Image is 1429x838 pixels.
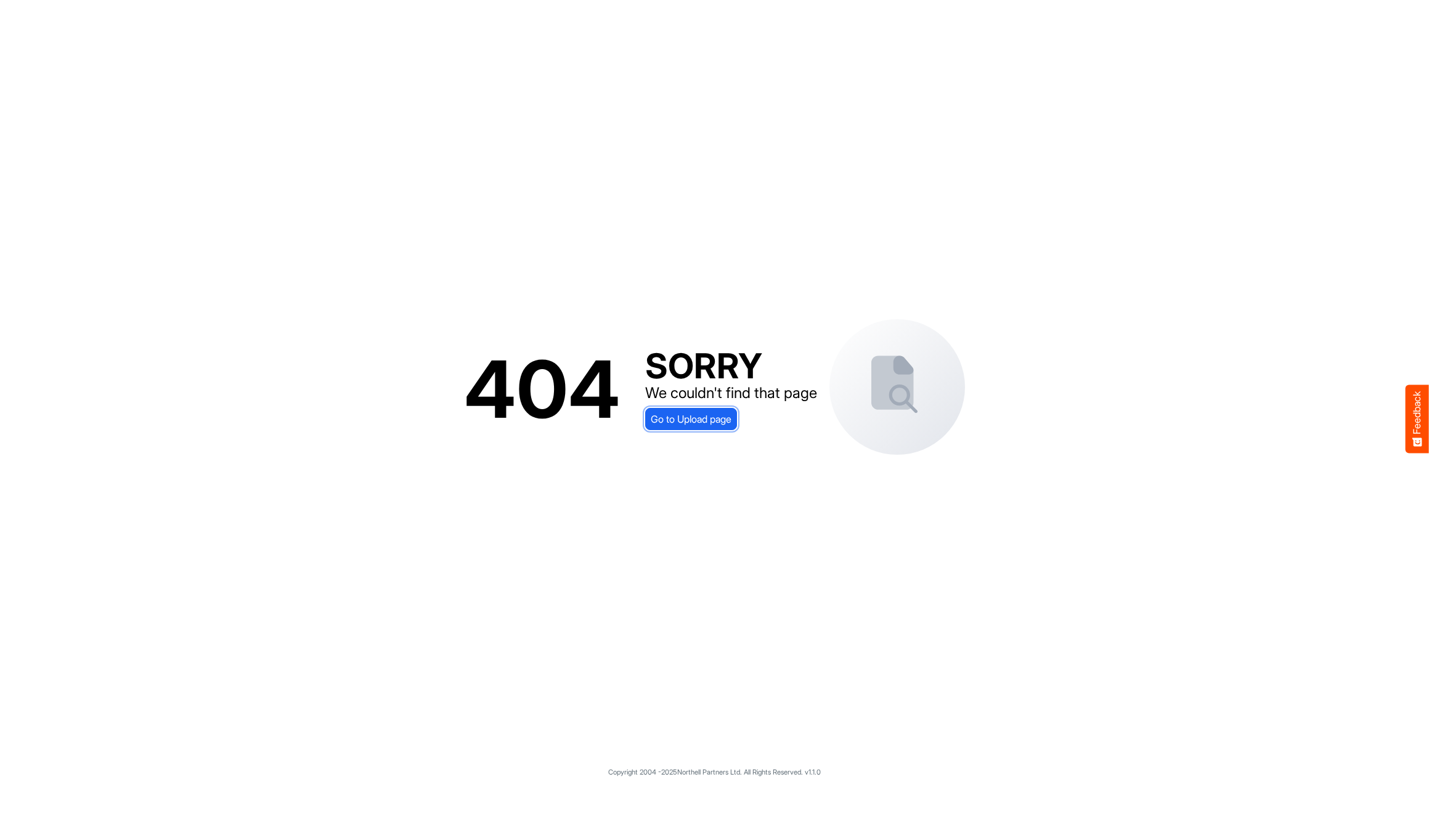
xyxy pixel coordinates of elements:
a: Go to Upload page [645,408,737,430]
div: We couldn't find that page [645,383,817,403]
div: 404 [464,354,621,425]
button: Feedback [1406,385,1429,454]
p: Copyright 2004 - 2025 Northell Partners Ltd. All Rights Reserved. v 1.1.0 [12,767,1417,778]
span: Go to Upload page [651,411,731,427]
div: SORRY [645,349,817,383]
